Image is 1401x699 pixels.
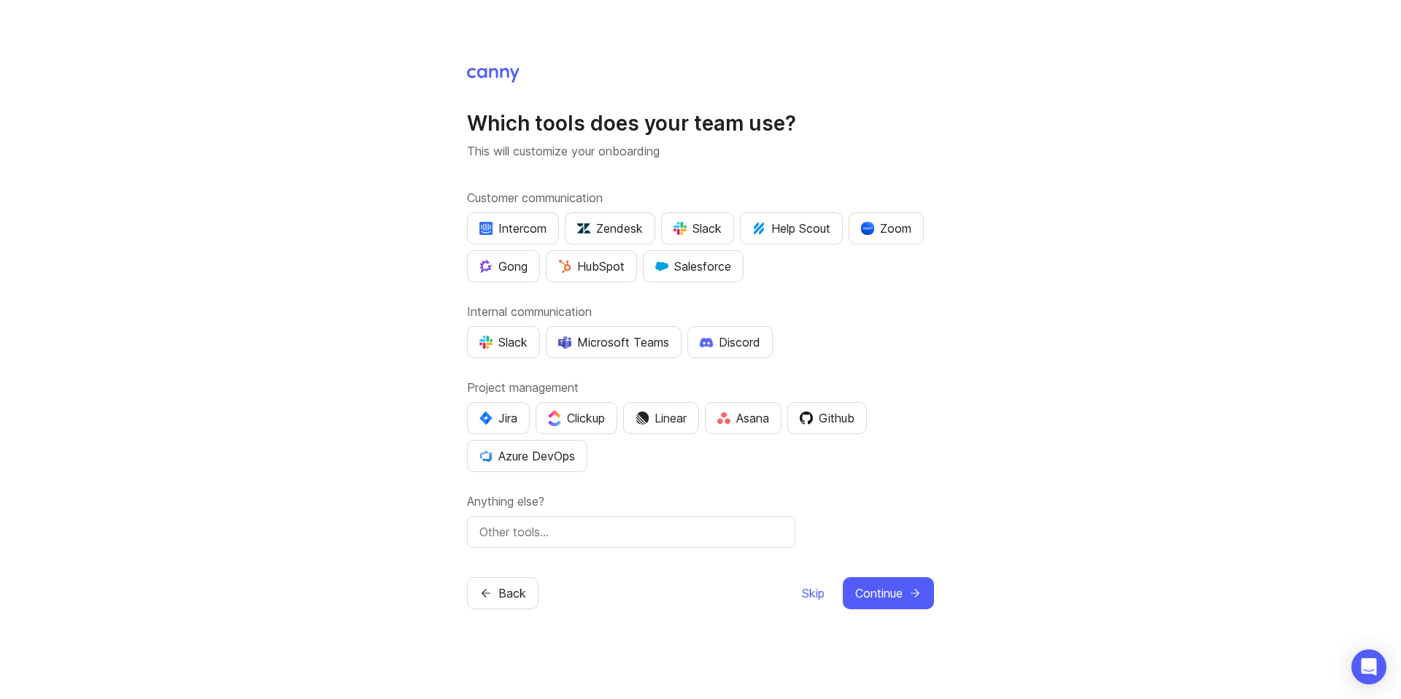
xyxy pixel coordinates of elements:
div: Intercom [479,220,547,237]
div: Clickup [548,409,605,427]
img: D0GypeOpROL5AAAAAElFTkSuQmCC [558,336,571,348]
button: Help Scout [740,212,843,244]
button: Slack [661,212,734,244]
label: Customer communication [467,189,934,206]
div: Help Scout [752,220,830,237]
div: HubSpot [558,258,625,275]
button: Microsoft Teams [546,326,682,358]
button: Github [787,402,867,434]
button: Azure DevOps [467,440,587,472]
button: Skip [801,577,825,609]
button: Gong [467,250,540,282]
button: Discord [687,326,773,358]
img: GKxMRLiRsgdWqxrdBeWfGK5kaZ2alx1WifDSa2kSTsK6wyJURKhUuPoQRYzjholVGzT2A2owx2gHwZoyZHHCYJ8YNOAZj3DSg... [655,260,668,273]
img: Rf5nOJ4Qh9Y9HAAAAAElFTkSuQmCC [717,412,730,425]
input: Other tools… [479,523,783,541]
button: Slack [467,326,540,358]
img: WIAAAAASUVORK5CYII= [479,336,493,349]
div: Open Intercom Messenger [1351,649,1386,684]
span: Continue [855,584,903,602]
img: xLHbn3khTPgAAAABJRU5ErkJggg== [861,222,874,235]
div: Zendesk [577,220,643,237]
button: Linear [623,402,699,434]
button: Zendesk [565,212,655,244]
button: Asana [705,402,781,434]
button: Salesforce [643,250,744,282]
div: Linear [636,409,687,427]
img: YKcwp4sHBXAAAAAElFTkSuQmCC [479,449,493,463]
button: Clickup [536,402,617,434]
div: Zoom [861,220,911,237]
img: Canny Home [467,68,520,82]
div: Microsoft Teams [558,333,669,351]
img: WIAAAAASUVORK5CYII= [674,222,687,235]
label: Internal communication [467,303,934,320]
img: j83v6vj1tgY2AAAAABJRU5ErkJggg== [548,410,561,425]
img: Dm50RERGQWO2Ei1WzHVviWZlaLVriU9uRN6E+tIr91ebaDbMKKPDpFbssSuEG21dcGXkrKsuOVPwCeFJSFAIOxgiKgL2sFHRe... [636,412,649,425]
img: 0D3hMmx1Qy4j6AAAAAElFTkSuQmCC [800,412,813,425]
div: Salesforce [655,258,731,275]
img: UniZRqrCPz6BHUWevMzgDJ1FW4xaGg2egd7Chm8uY0Al1hkDyjqDa8Lkk0kDEdqKkBok+T4wfoD0P0o6UMciQ8AAAAASUVORK... [577,222,590,235]
div: Gong [479,258,528,275]
img: +iLplPsjzba05dttzK064pds+5E5wZnCVbuGoLvBrYdmEPrXTzGo7zG60bLEREEjvOjaG9Saez5xsOEAbxBwOP6dkea84XY9O... [700,337,713,347]
div: Github [800,409,854,427]
button: Zoom [849,212,924,244]
img: kV1LT1TqjqNHPtRK7+FoaplE1qRq1yqhg056Z8K5Oc6xxgIuf0oNQ9LelJqbcyPisAf0C9LDpX5UIuAAAAAElFTkSuQmCC [752,222,765,235]
p: This will customize your onboarding [467,142,934,160]
div: Slack [479,333,528,351]
button: HubSpot [546,250,637,282]
label: Anything else? [467,493,934,510]
div: Jira [479,409,517,427]
label: Project management [467,379,934,396]
img: G+3M5qq2es1si5SaumCnMN47tP1CvAZneIVX5dcx+oz+ZLhv4kfP9DwAAAABJRU5ErkJggg== [558,260,571,273]
div: Asana [717,409,769,427]
img: svg+xml;base64,PHN2ZyB4bWxucz0iaHR0cDovL3d3dy53My5vcmcvMjAwMC9zdmciIHZpZXdCb3g9IjAgMCA0MC4zNDMgND... [479,412,493,425]
div: Azure DevOps [479,447,575,465]
img: qKnp5cUisfhcFQGr1t296B61Fm0WkUVwBZaiVE4uNRmEGBFetJMz8xGrgPHqF1mLDIG816Xx6Jz26AFmkmT0yuOpRCAR7zRpG... [479,260,493,273]
span: Back [498,584,526,602]
h1: Which tools does your team use? [467,110,934,136]
button: Continue [843,577,934,609]
button: Jira [467,402,530,434]
span: Skip [802,584,825,602]
div: Slack [674,220,722,237]
button: Back [467,577,539,609]
div: Discord [700,333,760,351]
img: eRR1duPH6fQxdnSV9IruPjCimau6md0HxlPR81SIPROHX1VjYjAN9a41AAAAAElFTkSuQmCC [479,222,493,235]
button: Intercom [467,212,559,244]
